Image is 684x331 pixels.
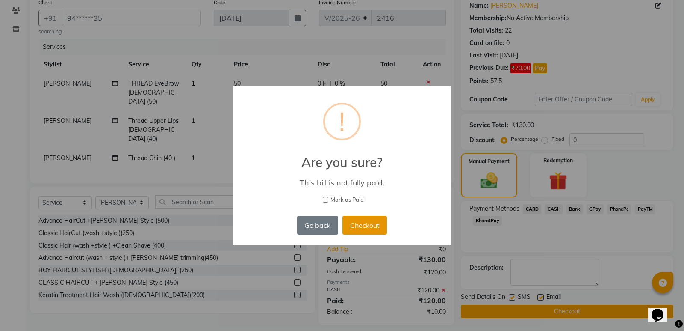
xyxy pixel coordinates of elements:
[323,197,328,203] input: Mark as Paid
[233,144,451,170] h2: Are you sure?
[297,216,338,235] button: Go back
[245,178,439,188] div: This bill is not fully paid.
[330,196,364,204] span: Mark as Paid
[648,297,675,322] iframe: chat widget
[339,104,345,139] div: !
[342,216,387,235] button: Checkout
